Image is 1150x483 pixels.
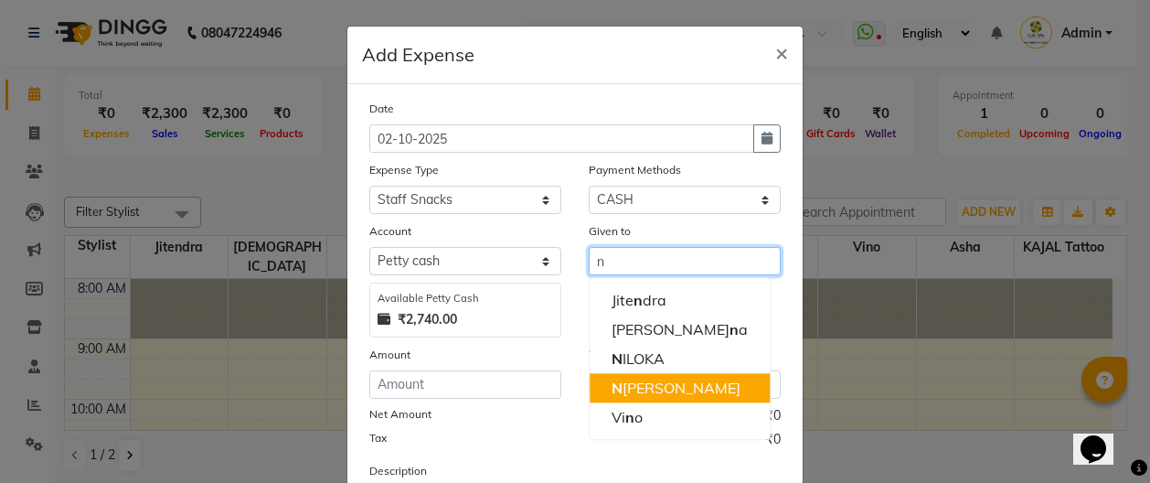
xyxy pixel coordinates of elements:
span: ₹0 [765,430,781,454]
label: Date [369,101,394,117]
label: Account [369,223,411,240]
label: Amount [369,347,410,363]
span: n [634,291,643,309]
ngb-highlight: Vi o [612,408,643,426]
label: Payment Methods [589,162,681,178]
button: Close [761,27,803,78]
iframe: chat widget [1073,410,1132,465]
span: × [775,38,788,66]
label: Tax [369,430,387,446]
input: Given to [589,247,781,275]
label: Given to [589,223,631,240]
input: Amount [369,370,561,399]
label: Net Amount [369,406,431,423]
strong: ₹2,740.00 [398,310,457,329]
ngb-highlight: ILOKA [612,349,665,368]
span: n [729,320,739,338]
ngb-highlight: Jite dra [612,291,666,309]
ngb-highlight: [PERSON_NAME] a [612,320,748,338]
label: Description [369,463,427,479]
span: N [612,349,623,368]
span: N [612,379,623,397]
label: Expense Type [369,162,439,178]
span: ₹0 [765,406,781,430]
div: Available Petty Cash [378,291,553,306]
h5: Add Expense [362,41,474,69]
ngb-highlight: [PERSON_NAME] [612,379,740,397]
span: n [625,408,634,426]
